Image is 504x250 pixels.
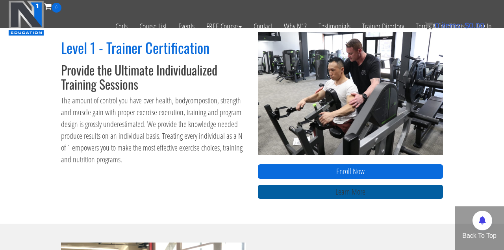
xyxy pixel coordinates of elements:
[172,13,200,40] a: Events
[356,13,410,40] a: Trainer Directory
[465,21,469,30] span: $
[109,13,133,40] a: Certs
[425,22,433,29] img: icon11.png
[248,13,278,40] a: Contact
[441,21,462,30] span: items:
[61,95,246,165] p: The amount of control you have over health, bodycompostion, strength and muscle gain with proper ...
[278,13,313,40] a: Why N1?
[133,13,172,40] a: Course List
[313,13,356,40] a: Testimonials
[8,0,44,36] img: n1-education
[44,1,61,11] a: 0
[455,231,504,241] p: Back To Top
[471,13,498,40] a: Log In
[258,185,443,199] a: Learn More
[61,40,246,55] h2: Level 1 - Trainer Certification
[258,164,443,179] a: Enroll Now
[435,21,439,30] span: 0
[410,13,471,40] a: Terms & Conditions
[52,3,61,13] span: 0
[425,21,484,30] a: 0 items: $0.00
[465,21,484,30] bdi: 0.00
[61,63,246,90] h3: Provide the Ultimate Individualized Training Sessions
[258,32,443,155] img: n1-trainer
[200,13,248,40] a: FREE Course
